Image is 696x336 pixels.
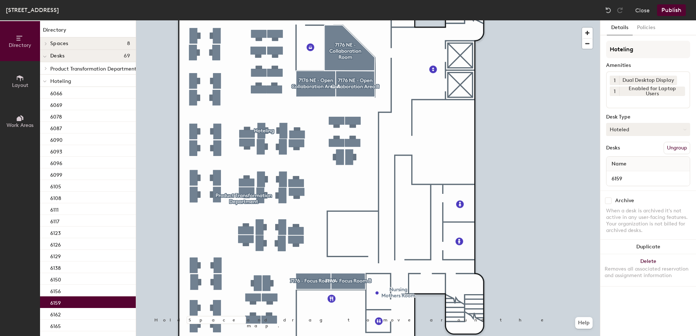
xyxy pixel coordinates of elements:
span: 69 [124,53,130,59]
button: Details [607,20,633,35]
span: Directory [9,42,31,48]
p: 6123 [50,228,61,236]
button: Help [575,317,593,329]
p: 6150 [50,275,61,283]
p: 6138 [50,263,61,271]
button: Policies [633,20,660,35]
div: Archive [615,198,634,204]
button: Publish [657,4,686,16]
span: 8 [127,41,130,47]
span: Hoteling [50,78,71,84]
button: Duplicate [600,240,696,254]
p: 6117 [50,216,59,225]
p: 6105 [50,181,61,190]
div: Removes all associated reservation and assignment information [605,266,692,279]
p: 6099 [50,170,62,178]
span: Product Transformation Department [50,66,137,72]
div: Enabled for Laptop Users [619,87,685,96]
button: DeleteRemoves all associated reservation and assignment information [600,254,696,286]
p: 6096 [50,158,62,167]
button: Hoteled [606,123,690,136]
p: 6162 [50,309,61,318]
p: 6111 [50,205,59,213]
div: Desk Type [606,114,690,120]
span: Desks [50,53,64,59]
div: When a desk is archived it's not active in any user-facing features. Your organization is not bil... [606,208,690,234]
span: Spaces [50,41,68,47]
div: [STREET_ADDRESS] [6,5,59,15]
div: Amenities [606,63,690,68]
button: 1 [610,87,619,96]
span: 1 [614,88,616,95]
img: Redo [616,7,624,14]
p: 6093 [50,147,62,155]
p: 6069 [50,100,62,108]
p: 6066 [50,88,62,97]
p: 6090 [50,135,63,143]
img: Undo [605,7,612,14]
div: Dual Desktop Display [619,76,677,85]
span: Name [608,157,630,171]
p: 6126 [50,240,61,248]
p: 6078 [50,112,62,120]
button: 1 [610,76,619,85]
p: 6108 [50,193,61,201]
p: 6129 [50,251,61,260]
div: Desks [606,145,620,151]
p: 6165 [50,321,61,329]
button: Ungroup [664,142,690,154]
span: Layout [12,82,28,88]
p: 6087 [50,123,62,132]
input: Unnamed desk [608,173,688,184]
span: Work Areas [7,122,33,128]
h1: Directory [40,26,136,37]
button: Close [635,4,650,16]
p: 6156 [50,286,61,295]
p: 6159 [50,298,61,306]
span: 1 [614,77,616,84]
